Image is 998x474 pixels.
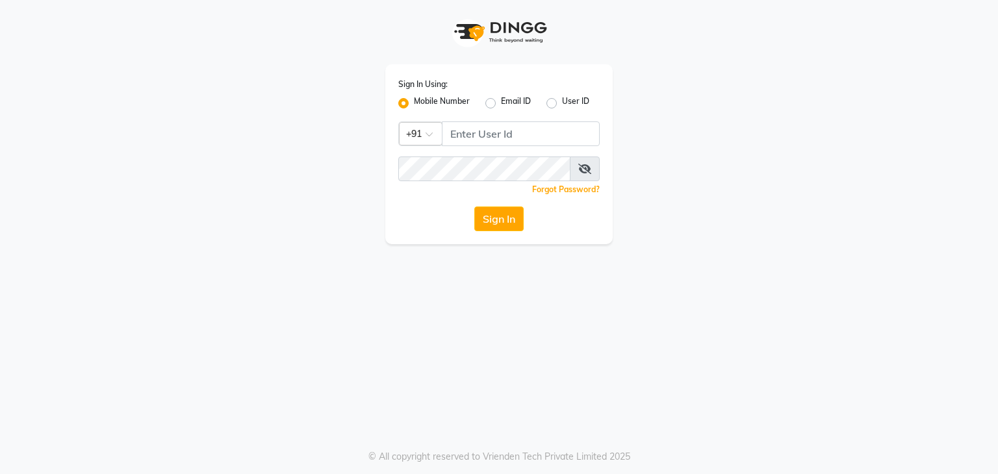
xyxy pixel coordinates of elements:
[442,121,600,146] input: Username
[447,13,551,51] img: logo1.svg
[562,95,589,111] label: User ID
[501,95,531,111] label: Email ID
[474,206,524,231] button: Sign In
[532,184,600,194] a: Forgot Password?
[398,156,570,181] input: Username
[414,95,470,111] label: Mobile Number
[398,79,448,90] label: Sign In Using:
